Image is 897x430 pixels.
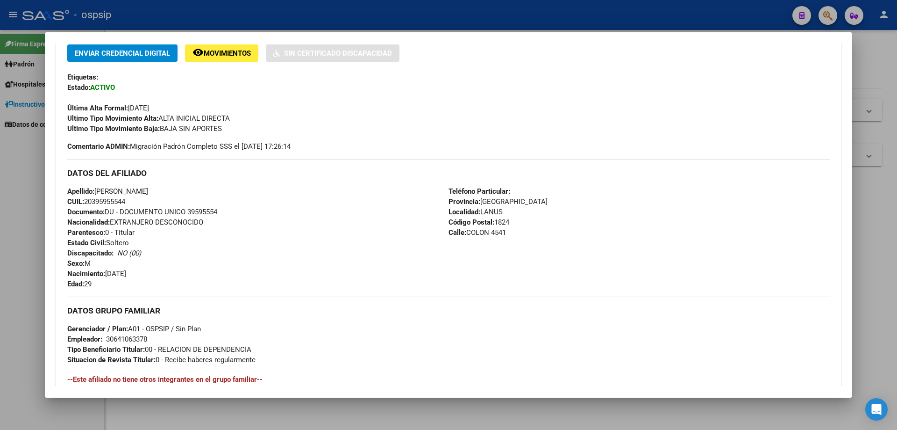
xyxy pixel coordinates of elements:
[67,114,230,123] span: ALTA INICIAL DIRECTA
[67,114,158,123] strong: Ultimo Tipo Movimiento Alta:
[67,374,830,385] h4: --Este afiliado no tiene otros integrantes en el grupo familiar--
[67,168,830,178] h3: DATOS DEL AFILIADO
[67,124,160,133] strong: Ultimo Tipo Movimiento Baja:
[67,141,291,152] span: Migración Padrón Completo SSS el [DATE] 17:26:14
[284,49,392,58] span: Sin Certificado Discapacidad
[448,187,510,196] strong: Teléfono Particular:
[67,124,222,133] span: BAJA SIN APORTES
[67,325,201,333] span: A01 - OSPSIP / Sin Plan
[67,83,90,92] strong: Estado:
[67,104,149,112] span: [DATE]
[75,49,170,58] span: Enviar Credencial Digital
[448,218,494,226] strong: Código Postal:
[266,44,399,62] button: Sin Certificado Discapacidad
[67,73,98,81] strong: Etiquetas:
[67,218,110,226] strong: Nacionalidad:
[90,83,115,92] strong: ACTIVO
[67,142,130,151] strong: Comentario ADMIN:
[67,280,92,288] span: 29
[67,44,178,62] button: Enviar Credencial Digital
[67,356,256,364] span: 0 - Recibe haberes regularmente
[67,259,91,268] span: M
[448,208,503,216] span: LANUS
[67,325,128,333] strong: Gerenciador / Plan:
[67,335,102,343] strong: Empleador:
[448,228,506,237] span: COLON 4541
[67,197,84,206] strong: CUIL:
[67,197,125,206] span: 20395955544
[67,249,114,257] strong: Discapacitado:
[67,270,126,278] span: [DATE]
[67,228,135,237] span: 0 - Titular
[192,47,204,58] mat-icon: remove_red_eye
[185,44,258,62] button: Movimientos
[67,345,251,354] span: 00 - RELACION DE DEPENDENCIA
[67,259,85,268] strong: Sexo:
[67,187,148,196] span: [PERSON_NAME]
[67,104,128,112] strong: Última Alta Formal:
[67,208,217,216] span: DU - DOCUMENTO UNICO 39595554
[117,249,141,257] i: NO (00)
[67,239,106,247] strong: Estado Civil:
[67,239,129,247] span: Soltero
[448,197,480,206] strong: Provincia:
[448,218,509,226] span: 1824
[448,197,548,206] span: [GEOGRAPHIC_DATA]
[67,228,105,237] strong: Parentesco:
[865,398,888,421] div: Open Intercom Messenger
[67,345,145,354] strong: Tipo Beneficiario Titular:
[448,208,480,216] strong: Localidad:
[67,208,105,216] strong: Documento:
[67,218,203,226] span: EXTRANJERO DESCONOCIDO
[448,228,466,237] strong: Calle:
[204,49,251,58] span: Movimientos
[67,356,156,364] strong: Situacion de Revista Titular:
[67,270,105,278] strong: Nacimiento:
[56,29,841,417] div: Datos de Empadronamiento
[106,334,147,344] div: 30641063378
[67,306,830,316] h3: DATOS GRUPO FAMILIAR
[67,187,94,196] strong: Apellido:
[67,280,84,288] strong: Edad:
